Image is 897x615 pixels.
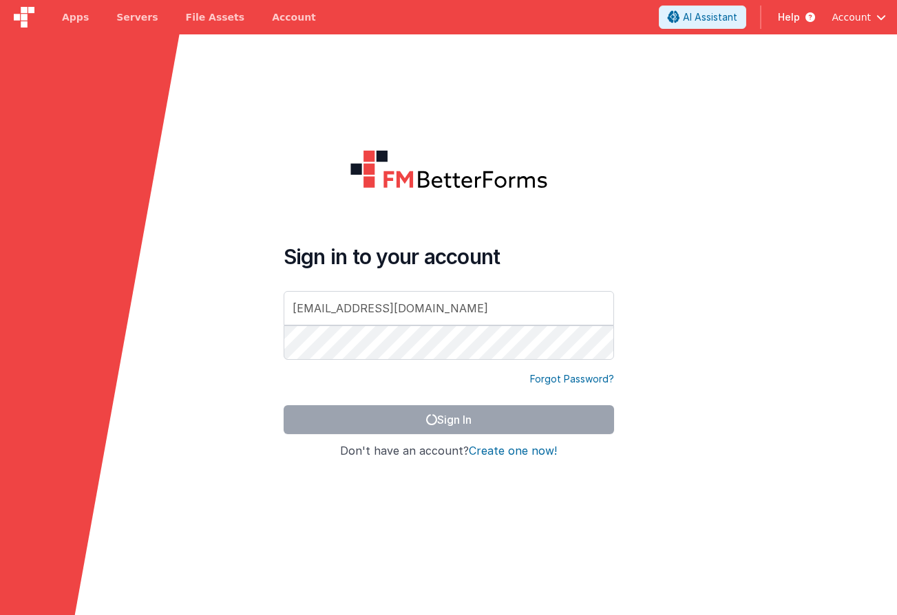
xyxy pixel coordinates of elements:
span: Account [832,10,871,24]
button: Create one now! [469,445,557,457]
span: AI Assistant [683,10,737,24]
span: Help [778,10,800,24]
button: AI Assistant [659,6,746,29]
span: File Assets [186,10,245,24]
input: Email Address [284,291,614,325]
span: Servers [116,10,158,24]
h4: Don't have an account? [284,445,614,457]
h4: Sign in to your account [284,244,614,269]
button: Sign In [284,405,614,434]
a: Forgot Password? [530,372,614,386]
button: Account [832,10,886,24]
span: Apps [62,10,89,24]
